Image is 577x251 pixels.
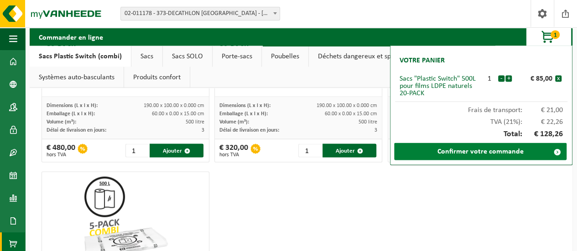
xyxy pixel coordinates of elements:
[522,107,563,114] span: € 21,00
[514,75,555,82] div: € 85,00
[522,130,563,138] span: € 128,26
[131,46,162,67] a: Sacs
[163,46,212,67] a: Sacs SOLO
[30,28,112,46] h2: Commander en ligne
[395,126,567,143] div: Total:
[213,46,261,67] a: Porte-sacs
[219,111,268,117] span: Emballage (L x l x H):
[47,152,75,158] span: hors TVA
[144,103,204,108] span: 190.00 x 100.00 x 0.000 cm
[202,128,204,133] span: 3
[125,144,149,158] input: 1
[395,114,567,126] div: TVA (21%):
[309,46,419,67] a: Déchets dangereux et spéciaux
[400,75,481,97] div: Sacs "Plastic Switch" 500L pour films LDPE naturels 20-PACK
[47,119,76,125] span: Volume (m³):
[526,28,572,46] button: 1
[551,31,560,39] span: 1
[219,128,279,133] span: Délai de livraison en jours:
[186,119,204,125] span: 500 litre
[555,76,561,82] button: x
[522,118,563,126] span: € 22,26
[47,103,98,108] span: Dimensions (L x l x H):
[498,76,504,82] button: -
[359,119,377,125] span: 500 litre
[219,119,249,125] span: Volume (m³):
[47,128,106,133] span: Délai de livraison en jours:
[121,7,280,20] span: 02-011178 - 373-DECATHLON ANDERLECHT - ANDERLECHT
[395,51,449,71] h2: Votre panier
[262,46,308,67] a: Poubelles
[47,111,95,117] span: Emballage (L x l x H):
[150,144,203,158] button: Ajouter
[219,103,270,108] span: Dimensions (L x l x H):
[505,76,512,82] button: +
[30,67,124,88] a: Systèmes auto-basculants
[219,152,248,158] span: hors TVA
[152,111,204,117] span: 60.00 x 0.00 x 15.00 cm
[30,46,131,67] a: Sacs Plastic Switch (combi)
[298,144,322,158] input: 1
[374,128,377,133] span: 3
[47,144,75,158] div: € 480,00
[395,102,567,114] div: Frais de transport:
[317,103,377,108] span: 190.00 x 100.00 x 0.000 cm
[124,67,190,88] a: Produits confort
[325,111,377,117] span: 60.00 x 0.00 x 15.00 cm
[394,143,567,160] a: Confirmer votre commande
[322,144,376,158] button: Ajouter
[481,75,498,82] div: 1
[120,7,280,20] span: 02-011178 - 373-DECATHLON ANDERLECHT - ANDERLECHT
[219,144,248,158] div: € 320,00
